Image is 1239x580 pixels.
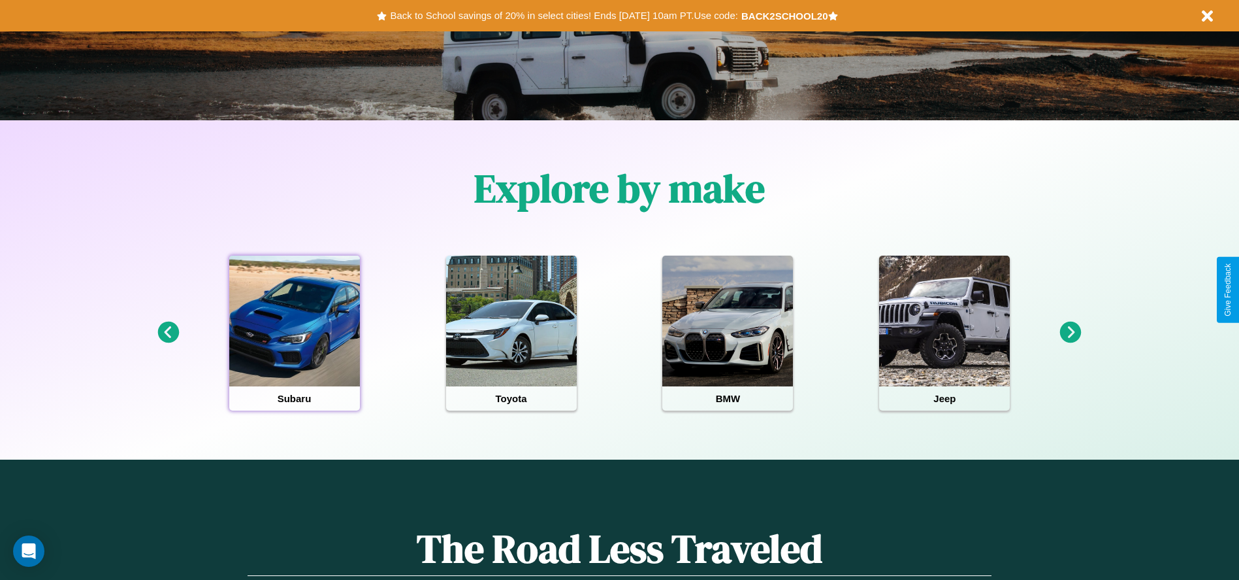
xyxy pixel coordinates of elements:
b: BACK2SCHOOL20 [741,10,828,22]
button: Back to School savings of 20% in select cities! Ends [DATE] 10am PT.Use code: [387,7,741,25]
h1: Explore by make [474,162,765,215]
h4: Toyota [446,386,577,411]
h1: The Road Less Traveled [248,522,991,576]
h4: BMW [662,386,793,411]
div: Give Feedback [1223,264,1232,316]
h4: Subaru [229,386,360,411]
div: Open Intercom Messenger [13,536,44,567]
h4: Jeep [879,386,1010,411]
